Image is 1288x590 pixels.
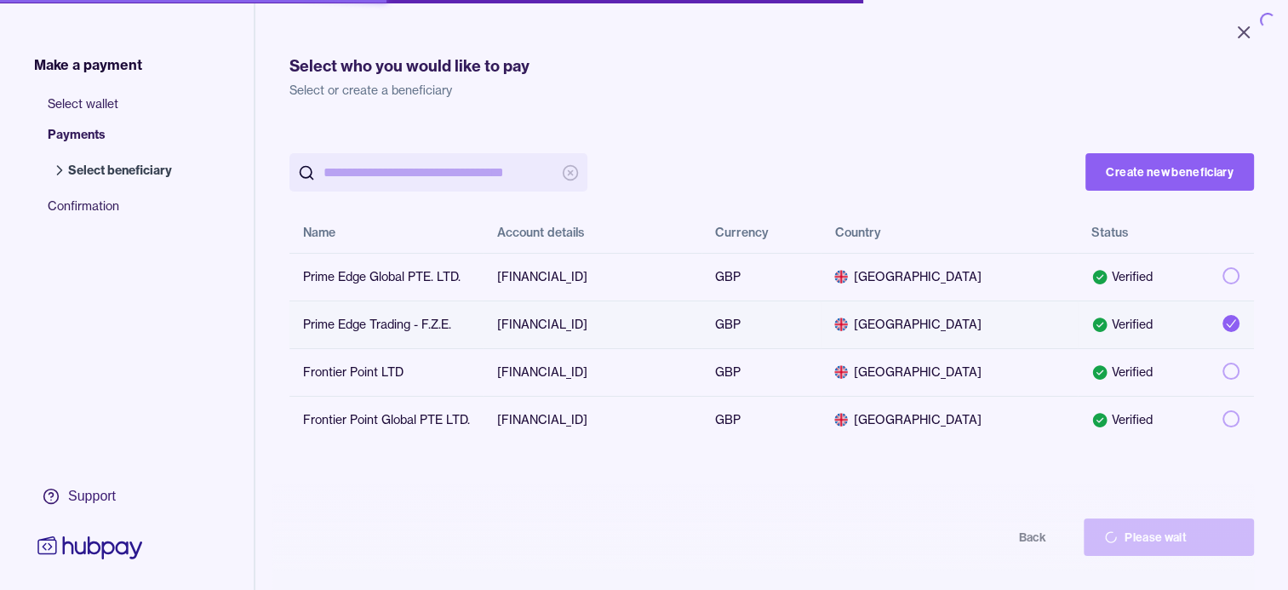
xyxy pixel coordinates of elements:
div: Prime Edge Global PTE. LTD. [303,268,470,285]
th: Name [289,212,484,253]
span: [GEOGRAPHIC_DATA] [834,411,1064,428]
span: [GEOGRAPHIC_DATA] [834,364,1064,381]
span: Confirmation [48,198,189,228]
span: [GEOGRAPHIC_DATA] [834,268,1064,285]
div: Verified [1091,411,1195,428]
div: Verified [1091,364,1195,381]
td: [FINANCIAL_ID] [484,396,701,444]
span: Select wallet [48,95,189,126]
td: [FINANCIAL_ID] [484,253,701,301]
th: Currency [701,212,821,253]
div: Prime Edge Trading - F.Z.E. [303,316,470,333]
h1: Select who you would like to pay [289,54,1254,78]
span: Make a payment [34,54,142,75]
span: Payments [48,126,189,157]
th: Status [1078,212,1209,253]
td: GBP [701,348,821,396]
a: Support [34,478,146,514]
span: [GEOGRAPHIC_DATA] [834,316,1064,333]
td: [FINANCIAL_ID] [484,301,701,348]
th: Account details [484,212,701,253]
td: GBP [701,301,821,348]
div: Support [68,487,116,506]
span: Select beneficiary [68,162,172,179]
button: Create new beneficiary [1085,153,1254,191]
div: Verified [1091,268,1195,285]
div: Frontier Point LTD [303,364,470,381]
div: Verified [1091,316,1195,333]
td: GBP [701,396,821,444]
td: [FINANCIAL_ID] [484,348,701,396]
div: Frontier Point Global PTE LTD. [303,411,470,428]
input: search [323,153,553,192]
p: Select or create a beneficiary [289,82,1254,99]
button: Close [1213,14,1274,51]
th: Country [821,212,1078,253]
td: GBP [701,253,821,301]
